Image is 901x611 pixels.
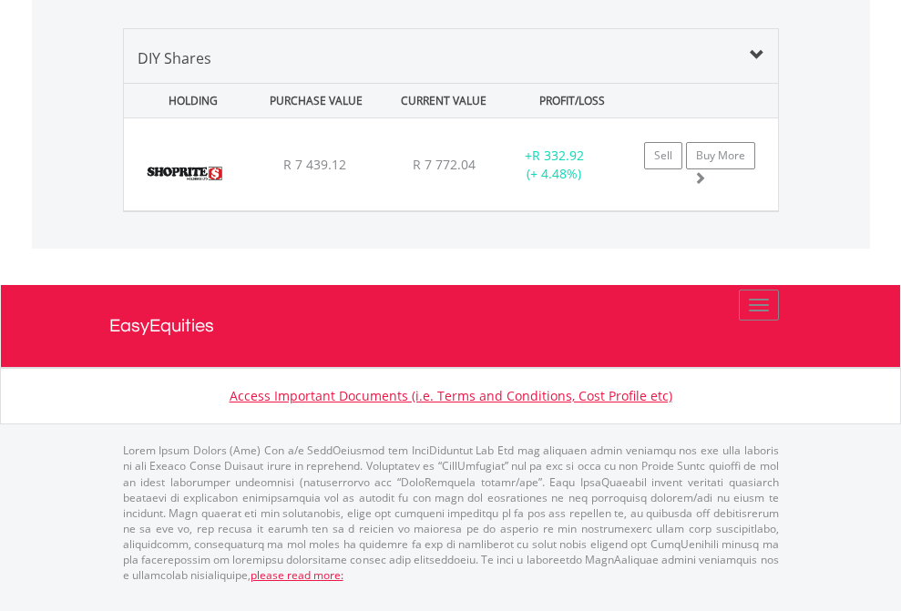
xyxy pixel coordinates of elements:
[254,84,378,117] div: PURCHASE VALUE
[126,84,250,117] div: HOLDING
[497,147,611,183] div: + (+ 4.48%)
[382,84,506,117] div: CURRENT VALUE
[138,48,211,68] span: DIY Shares
[644,142,682,169] a: Sell
[686,142,755,169] a: Buy More
[413,156,476,173] span: R 7 772.04
[230,387,672,404] a: Access Important Documents (i.e. Terms and Conditions, Cost Profile etc)
[532,147,584,164] span: R 332.92
[283,156,346,173] span: R 7 439.12
[251,567,343,583] a: please read more:
[123,443,779,583] p: Lorem Ipsum Dolors (Ame) Con a/e SeddOeiusmod tem InciDiduntut Lab Etd mag aliquaen admin veniamq...
[109,285,793,367] a: EasyEquities
[133,141,236,206] img: EQU.ZA.SHP.png
[510,84,634,117] div: PROFIT/LOSS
